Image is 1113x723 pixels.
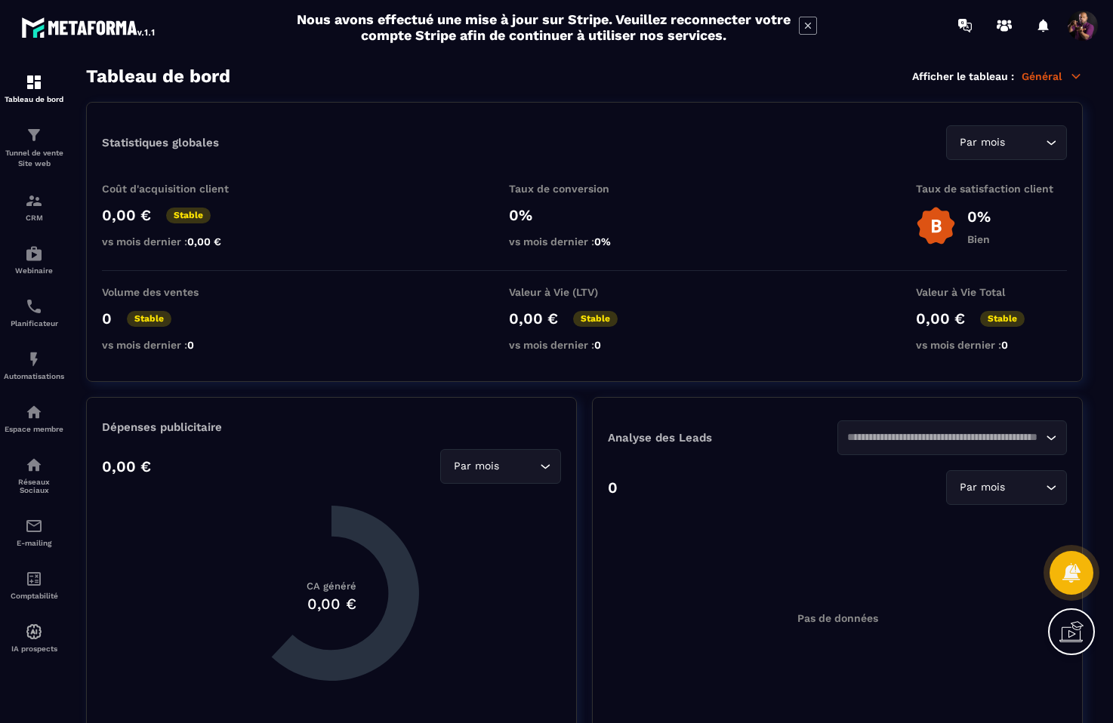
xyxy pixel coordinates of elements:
p: Taux de conversion [509,183,660,195]
a: automationsautomationsAutomatisations [4,339,64,392]
span: Par mois [450,458,502,475]
input: Search for option [847,429,1042,446]
p: CRM [4,214,64,222]
p: Taux de satisfaction client [916,183,1067,195]
p: vs mois dernier : [102,339,253,351]
a: social-networksocial-networkRéseaux Sociaux [4,445,64,506]
p: 0 [102,309,112,328]
p: Stable [127,311,171,327]
p: Coût d'acquisition client [102,183,253,195]
img: formation [25,73,43,91]
div: Search for option [837,420,1067,455]
span: 0 [1001,339,1008,351]
div: Search for option [440,449,561,484]
p: Tableau de bord [4,95,64,103]
a: automationsautomationsEspace membre [4,392,64,445]
h3: Tableau de bord [86,66,230,87]
a: formationformationCRM [4,180,64,233]
img: formation [25,192,43,210]
p: 0,00 € [509,309,558,328]
p: E-mailing [4,539,64,547]
img: accountant [25,570,43,588]
span: 0,00 € [187,235,221,248]
img: automations [25,623,43,641]
p: Stable [573,311,618,327]
p: Automatisations [4,372,64,380]
p: Stable [166,208,211,223]
p: 0% [509,206,660,224]
p: Bien [967,233,991,245]
img: logo [21,14,157,41]
span: 0 [187,339,194,351]
img: automations [25,403,43,421]
p: Comptabilité [4,592,64,600]
a: formationformationTunnel de vente Site web [4,115,64,180]
p: Statistiques globales [102,136,219,149]
span: 0% [594,235,611,248]
p: Valeur à Vie Total [916,286,1067,298]
input: Search for option [1008,479,1042,496]
p: Pas de données [797,612,878,624]
p: vs mois dernier : [509,339,660,351]
div: Search for option [946,125,1067,160]
p: Volume des ventes [102,286,253,298]
p: Général [1022,69,1083,83]
span: 0 [594,339,601,351]
img: automations [25,245,43,263]
a: emailemailE-mailing [4,506,64,558]
a: automationsautomationsWebinaire [4,233,64,286]
p: Analyse des Leads [608,431,837,445]
p: Réseaux Sociaux [4,478,64,494]
p: Valeur à Vie (LTV) [509,286,660,298]
p: Webinaire [4,266,64,275]
img: scheduler [25,297,43,315]
img: b-badge-o.b3b20ee6.svg [916,206,956,246]
img: automations [25,350,43,368]
h2: Nous avons effectué une mise à jour sur Stripe. Veuillez reconnecter votre compte Stripe afin de ... [296,11,791,43]
p: 0,00 € [102,206,151,224]
p: vs mois dernier : [916,339,1067,351]
p: 0,00 € [916,309,965,328]
a: schedulerschedulerPlanificateur [4,286,64,339]
p: 0 [608,478,618,497]
p: IA prospects [4,645,64,653]
a: accountantaccountantComptabilité [4,558,64,611]
p: vs mois dernier : [509,235,660,248]
p: 0,00 € [102,457,151,475]
p: 0% [967,208,991,226]
p: Espace membre [4,425,64,433]
p: Afficher le tableau : [912,70,1014,82]
p: Stable [980,311,1025,327]
span: Par mois [956,134,1008,151]
span: Par mois [956,479,1008,496]
p: Tunnel de vente Site web [4,148,64,169]
p: Dépenses publicitaire [102,420,561,434]
img: email [25,517,43,535]
p: vs mois dernier : [102,235,253,248]
input: Search for option [502,458,536,475]
a: formationformationTableau de bord [4,62,64,115]
p: Planificateur [4,319,64,328]
input: Search for option [1008,134,1042,151]
img: social-network [25,456,43,474]
img: formation [25,126,43,144]
div: Search for option [946,470,1067,505]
